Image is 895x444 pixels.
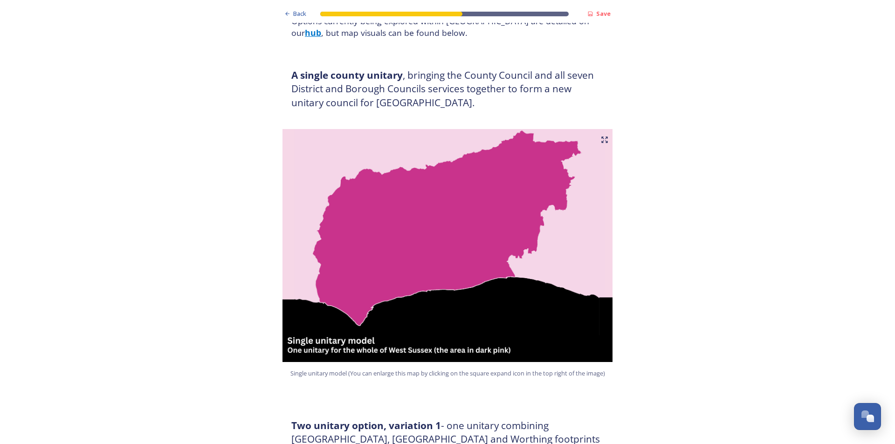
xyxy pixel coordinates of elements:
h4: Options currently being explored within [GEOGRAPHIC_DATA] are detailed on our , but map visuals c... [291,15,604,39]
span: Back [293,9,306,18]
h3: , bringing the County Council and all seven District and Borough Councils services together to fo... [291,68,604,110]
strong: Two unitary option, variation 1 [291,419,441,432]
a: hub [305,27,321,38]
button: Open Chat [854,403,881,430]
strong: A single county unitary [291,68,403,82]
span: Single unitary model (You can enlarge this map by clicking on the square expand icon in the top r... [290,369,605,378]
strong: Save [596,9,611,18]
